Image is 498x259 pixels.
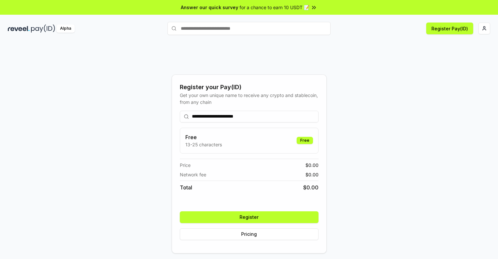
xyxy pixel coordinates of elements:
[31,24,55,33] img: pay_id
[240,4,309,11] span: for a chance to earn 10 USDT 📝
[180,211,319,223] button: Register
[180,171,206,178] span: Network fee
[426,23,473,34] button: Register Pay(ID)
[180,83,319,92] div: Register your Pay(ID)
[56,24,75,33] div: Alpha
[180,162,191,169] span: Price
[180,228,319,240] button: Pricing
[8,24,30,33] img: reveel_dark
[303,184,319,191] span: $ 0.00
[297,137,313,144] div: Free
[180,184,192,191] span: Total
[185,133,222,141] h3: Free
[305,162,319,169] span: $ 0.00
[181,4,238,11] span: Answer our quick survey
[180,92,319,105] div: Get your own unique name to receive any crypto and stablecoin, from any chain
[185,141,222,148] p: 13-25 characters
[305,171,319,178] span: $ 0.00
